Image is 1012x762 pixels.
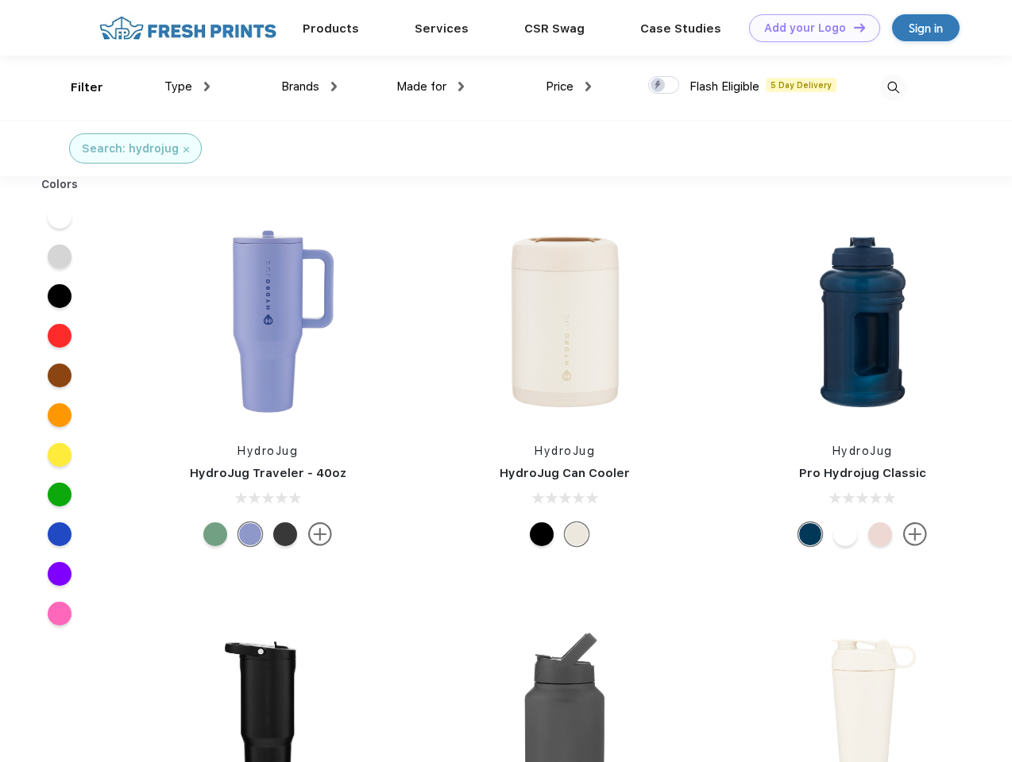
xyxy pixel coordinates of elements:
[458,82,464,91] img: dropdown.png
[281,79,319,94] span: Brands
[203,522,227,546] div: Sage
[880,75,906,101] img: desktop_search.svg
[238,522,262,546] div: Peri
[799,466,926,480] a: Pro Hydrojug Classic
[29,176,91,193] div: Colors
[565,522,589,546] div: Cream
[71,79,103,97] div: Filter
[459,216,670,427] img: func=resize&h=266
[82,140,179,157] div: Search: hydrojug
[162,216,373,427] img: func=resize&h=266
[585,82,591,91] img: dropdown.png
[689,79,759,94] span: Flash Eligible
[308,522,332,546] img: more.svg
[204,82,210,91] img: dropdown.png
[903,522,927,546] img: more.svg
[95,14,281,42] img: fo%20logo%202.webp
[854,23,865,32] img: DT
[546,79,574,94] span: Price
[273,522,297,546] div: Black
[190,466,346,480] a: HydroJug Traveler - 40oz
[764,21,846,35] div: Add your Logo
[500,466,630,480] a: HydroJug Can Cooler
[757,216,968,427] img: func=resize&h=266
[833,522,857,546] div: White
[164,79,192,94] span: Type
[396,79,446,94] span: Made for
[238,444,298,457] a: HydroJug
[892,14,960,41] a: Sign in
[798,522,822,546] div: Navy
[331,82,337,91] img: dropdown.png
[909,19,943,37] div: Sign in
[535,444,595,457] a: HydroJug
[530,522,554,546] div: Black
[303,21,359,36] a: Products
[868,522,892,546] div: Pink Sand
[183,147,189,152] img: filter_cancel.svg
[766,78,836,92] span: 5 Day Delivery
[832,444,893,457] a: HydroJug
